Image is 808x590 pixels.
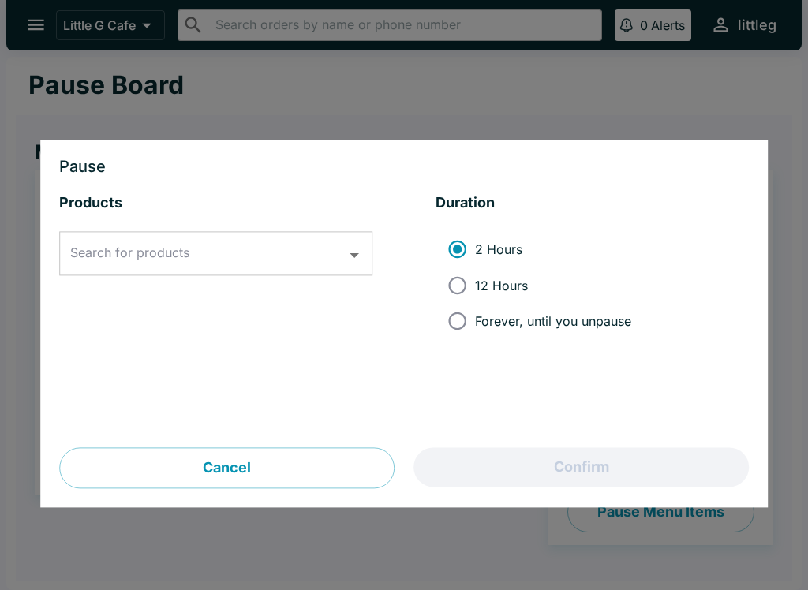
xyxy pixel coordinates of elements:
[342,243,367,267] button: Open
[475,241,522,257] span: 2 Hours
[475,313,631,329] span: Forever, until you unpause
[59,159,749,175] h3: Pause
[59,448,395,489] button: Cancel
[475,278,528,293] span: 12 Hours
[436,194,749,213] h5: Duration
[59,194,372,213] h5: Products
